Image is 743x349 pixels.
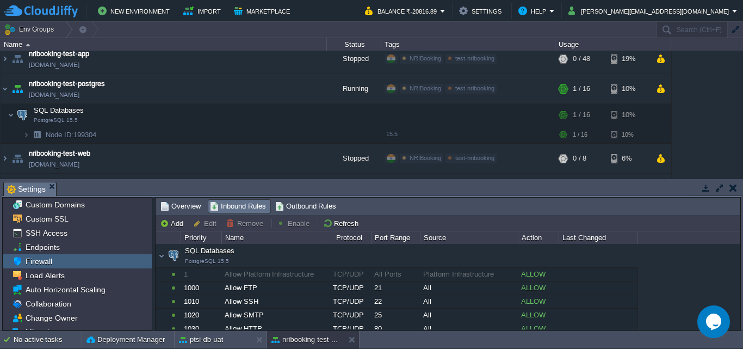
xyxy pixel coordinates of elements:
img: AMDAwAAAACH5BAEAAAAALAAAAAABAAEAAAICRAEAOw== [1,74,9,103]
div: Running [327,74,381,103]
button: New Environment [98,4,173,17]
span: test-nribooking [455,155,494,161]
div: TCP/UDP [325,281,370,295]
span: PostgreSQL 15.5 [185,258,229,264]
div: 22 [371,295,419,308]
span: nribooking-test-postgres [29,78,105,89]
img: AMDAwAAAACH5BAEAAAAALAAAAAABAAEAAAICRAEAOw== [15,104,30,126]
div: 21 [371,281,419,295]
a: SQL DatabasesPostgreSQL 15.5 [33,106,85,114]
div: 1000 [181,281,221,295]
a: Migration [23,327,59,337]
div: 1010 [181,295,221,308]
a: Collaboration [23,299,73,309]
a: nribooking-test-web [29,148,90,159]
span: Settings [7,182,46,196]
span: Firewall [23,256,54,266]
div: ALLOW [518,281,558,295]
div: No active tasks [14,331,82,348]
div: ALLOW [518,268,558,281]
button: [PERSON_NAME][EMAIL_ADDRESS][DOMAIN_NAME] [568,4,732,17]
div: Status [327,38,381,51]
img: AMDAwAAAACH5BAEAAAAALAAAAAABAAEAAAICRAEAOw== [1,144,9,173]
button: Remove [226,218,267,228]
div: Tags [382,38,555,51]
button: Add [160,218,187,228]
button: nribooking-test-postgres [271,334,340,345]
div: ALLOW [518,309,558,322]
div: 0 / 64 [573,174,590,203]
div: 6% [611,144,646,173]
div: All [420,309,517,322]
img: AMDAwAAAACH5BAEAAAAALAAAAAABAAEAAAICRAEAOw== [10,74,25,103]
span: 199304 [45,130,98,139]
div: All Ports [371,268,419,281]
img: AMDAwAAAACH5BAEAAAAALAAAAAABAAEAAAICRAEAOw== [10,144,25,173]
span: SQL Databases [168,247,234,265]
div: Usage [556,38,671,51]
span: [DOMAIN_NAME] [29,89,79,100]
div: 19% [611,44,646,74]
div: 1 [181,268,221,281]
div: ALLOW [518,295,558,308]
span: Load Alerts [23,271,66,280]
div: TCP/UDP [325,295,370,308]
img: AMDAwAAAACH5BAEAAAAALAAAAAABAAEAAAICRAEAOw== [1,44,9,74]
button: Import [183,4,224,17]
span: NRIBooking [410,155,441,161]
span: SQL Databases [33,106,85,115]
div: Action [519,231,559,244]
a: Endpoints [23,242,61,252]
span: 15.5 [386,131,398,137]
div: Platform Infrastructure [420,268,517,281]
button: ptsi-db-uat [179,334,223,345]
div: 10% [611,104,646,126]
div: TCP/UDP [325,309,370,322]
div: Last Changed [560,231,637,244]
img: AMDAwAAAACH5BAEAAAAALAAAAAABAAEAAAICRAEAOw== [1,174,9,203]
img: AMDAwAAAACH5BAEAAAAALAAAAAABAAEAAAICRAEAOw== [8,104,14,126]
div: Protocol [326,231,371,244]
div: Priority [182,231,221,244]
img: AMDAwAAAACH5BAEAAAAALAAAAAABAAEAAAICRAEAOw== [23,126,29,143]
a: Custom SSL [23,214,70,224]
div: Allow HTTP [222,322,324,335]
div: 10% [611,74,646,103]
div: 80 [371,322,419,335]
div: Source [421,231,518,244]
button: Enable [277,218,313,228]
div: All [420,295,517,308]
div: 1 / 16 [573,74,590,103]
div: TCP/UDP [325,268,370,281]
a: SSH Access [23,228,69,238]
div: ALLOW [518,322,558,335]
div: Allow SSH [222,295,324,308]
a: Node ID:199304 [45,130,98,139]
div: Stopped [327,144,381,173]
button: Help [518,4,549,17]
div: Stopped [327,44,381,74]
span: test-nribooking [455,55,494,62]
a: Change Owner [23,313,79,323]
img: CloudJiffy [4,4,78,18]
img: AMDAwAAAACH5BAEAAAAALAAAAAABAAEAAAICRAEAOw== [10,44,25,74]
a: Auto Horizontal Scaling [23,285,107,295]
div: Allow FTP [222,281,324,295]
div: Allow Platform Infrastructure [222,268,324,281]
span: Inbound Rules [210,200,266,212]
span: NRIBooking [410,55,441,62]
span: Custom Domains [23,200,86,210]
span: NRIBooking [410,85,441,91]
span: Node ID: [46,131,73,139]
button: Refresh [323,218,362,228]
button: Marketplace [234,4,293,17]
a: nribooking-test-app [29,48,89,59]
div: 1020 [181,309,221,322]
span: PostgreSQL 15.5 [34,117,78,124]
